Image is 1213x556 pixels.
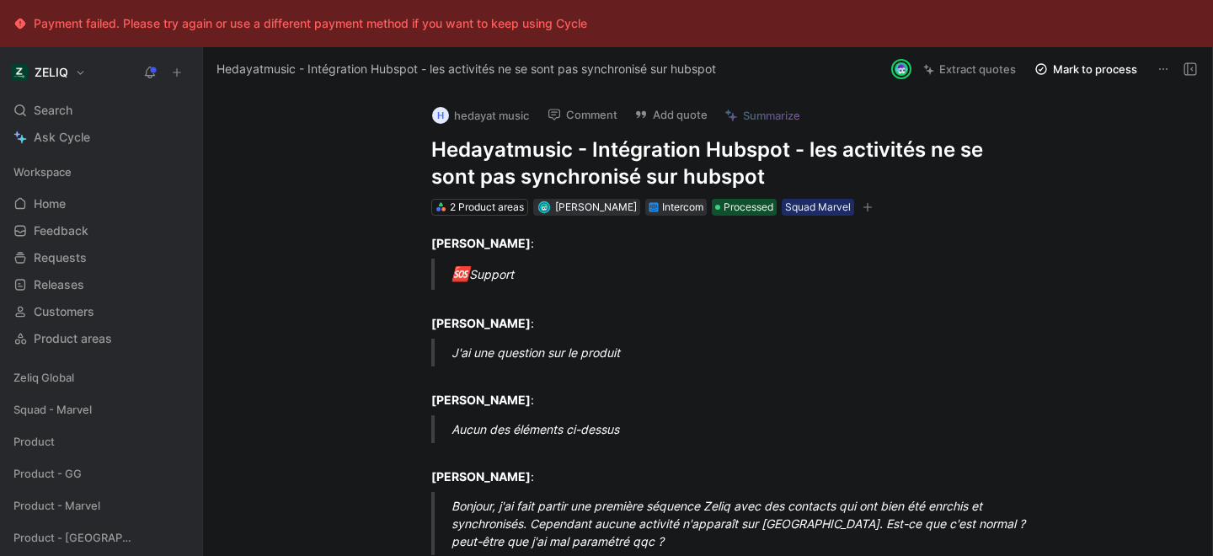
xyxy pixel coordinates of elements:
[431,316,531,330] strong: [PERSON_NAME]
[450,199,524,216] div: 2 Product areas
[893,61,910,78] img: avatar
[7,525,195,555] div: Product - [GEOGRAPHIC_DATA]
[13,529,135,546] span: Product - [GEOGRAPHIC_DATA]
[7,272,195,297] a: Releases
[7,125,195,150] a: Ask Cycle
[7,365,195,395] div: Zeliq Global
[7,461,195,491] div: Product - GG
[717,104,808,127] button: Summarize
[7,525,195,550] div: Product - [GEOGRAPHIC_DATA]
[7,326,195,351] a: Product areas
[540,103,625,126] button: Comment
[431,136,1014,190] h1: Hedayatmusic - Intégration Hubspot - les activités ne se sont pas synchronisé sur hubspot
[7,61,90,84] button: ZELIQZELIQ
[7,159,195,184] div: Workspace
[7,429,195,459] div: Product
[916,57,1023,81] button: Extract quotes
[7,461,195,486] div: Product - GG
[7,191,195,217] a: Home
[7,493,195,518] div: Product - Marvel
[712,199,777,216] div: Processed
[432,107,449,124] div: h
[13,465,82,482] span: Product - GG
[743,108,800,123] span: Summarize
[34,195,66,212] span: Home
[216,59,716,79] span: Hedayatmusic - Intégration Hubspot - les activités ne se sont pas synchronisé sur hubspot
[13,163,72,180] span: Workspace
[34,100,72,120] span: Search
[7,397,195,422] div: Squad - Marvel
[540,202,549,211] img: avatar
[431,236,531,250] strong: [PERSON_NAME]
[34,276,84,293] span: Releases
[7,365,195,390] div: Zeliq Global
[13,401,92,418] span: Squad - Marvel
[452,497,1034,550] div: Bonjour, j'ai fait partir une première séquence Zeliq avec des contacts qui ont bien été enrchis ...
[7,245,195,270] a: Requests
[431,297,1014,332] div: :
[425,103,537,128] button: hhedayat music
[452,264,1034,286] div: Support
[431,234,1014,252] div: :
[627,103,715,126] button: Add quote
[34,13,587,34] div: Payment failed. Please try again or use a different payment method if you want to keep using Cycle
[724,199,773,216] span: Processed
[7,218,195,243] a: Feedback
[34,222,88,239] span: Feedback
[7,429,195,454] div: Product
[34,330,112,347] span: Product areas
[11,64,28,81] img: ZELIQ
[555,200,637,213] span: [PERSON_NAME]
[34,249,87,266] span: Requests
[452,265,469,282] span: 🆘
[34,303,94,320] span: Customers
[662,199,703,216] div: Intercom
[452,420,1034,438] div: Aucun des éléments ci-dessus
[35,65,68,80] h1: ZELIQ
[34,127,90,147] span: Ask Cycle
[431,469,531,484] strong: [PERSON_NAME]
[431,373,1014,409] div: :
[452,344,1034,361] div: J'ai une question sur le produit
[7,299,195,324] a: Customers
[785,199,851,216] div: Squad Marvel
[7,397,195,427] div: Squad - Marvel
[13,433,55,450] span: Product
[431,450,1014,485] div: :
[431,393,531,407] strong: [PERSON_NAME]
[7,98,195,123] div: Search
[7,493,195,523] div: Product - Marvel
[13,369,74,386] span: Zeliq Global
[13,497,100,514] span: Product - Marvel
[1027,57,1145,81] button: Mark to process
